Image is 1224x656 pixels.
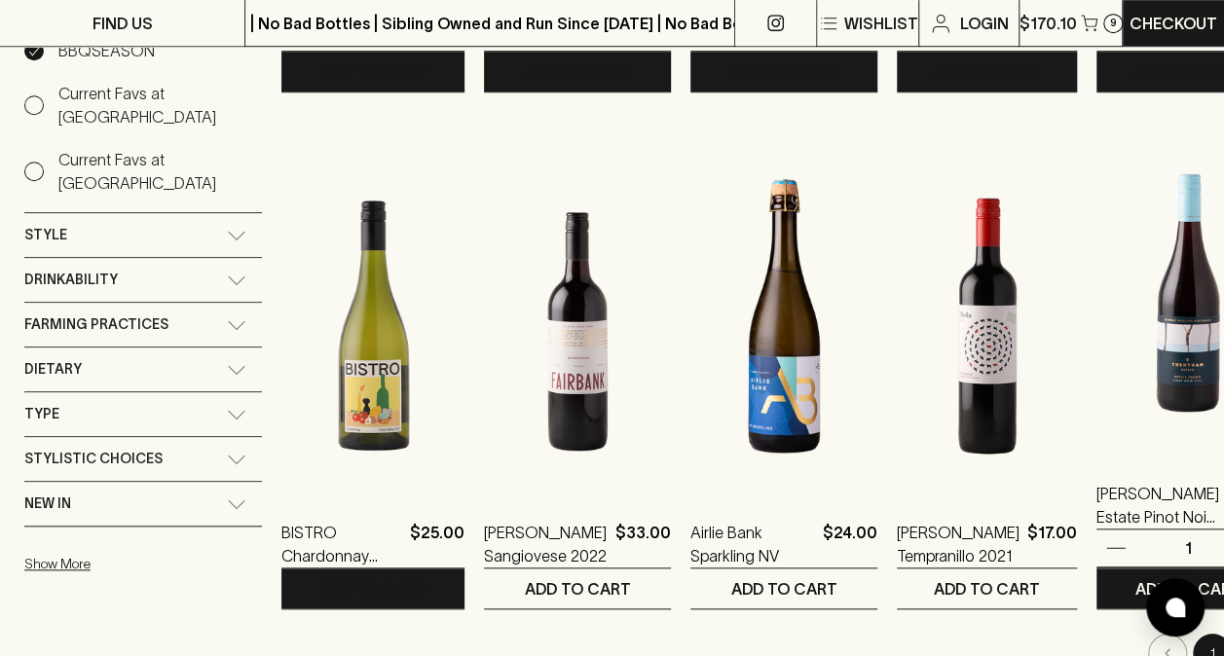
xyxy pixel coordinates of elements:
p: $33.00 [615,521,671,567]
img: Mesta Tempranillo 2021 [897,151,1077,492]
div: Drinkability [24,258,262,302]
p: $24.00 [823,521,877,567]
a: [PERSON_NAME] Tempranillo 2021 [897,521,1020,567]
span: Dietary [24,357,82,382]
a: [PERSON_NAME] Sangiovese 2022 [484,521,608,567]
div: Dietary [24,347,262,391]
img: Airlie Bank Sparkling NV [690,151,877,492]
button: ADD TO CART [484,52,671,91]
p: $170.10 [1020,12,1077,35]
img: bubble-icon [1166,598,1185,617]
button: ADD TO CART [897,52,1077,91]
div: Stylistic Choices [24,437,262,481]
button: ADD TO CART [484,568,671,608]
img: BISTRO Chardonnay 2022 [281,151,464,492]
div: Type [24,392,262,436]
p: ADD TO CART [525,577,631,601]
button: ADD TO CART [690,52,877,91]
p: Login [960,12,1009,35]
p: ADD TO CART [320,60,427,84]
span: Style [24,223,67,247]
span: Type [24,402,59,426]
p: 1 [1165,537,1211,559]
p: $25.00 [410,521,464,567]
span: Stylistic Choices [24,447,163,471]
button: ADD TO CART [281,52,464,91]
p: ADD TO CART [934,577,1040,601]
p: $17.00 [1027,521,1077,567]
a: BISTRO Chardonnay 2022 [281,521,402,567]
div: Farming Practices [24,303,262,346]
p: ADD TO CART [525,60,631,84]
p: 9 [1109,18,1116,28]
p: Current Favs at [GEOGRAPHIC_DATA] [58,82,262,128]
span: New In [24,492,71,516]
div: Style [24,213,262,257]
p: ADD TO CART [320,577,427,601]
button: ADD TO CART [897,568,1077,608]
p: Current Favs at [GEOGRAPHIC_DATA] [58,148,262,195]
a: [PERSON_NAME] Estate Pinot Noir 2022 [1096,482,1219,528]
img: Fairbank Sangiovese 2022 [484,151,671,492]
p: ADD TO CART [731,60,837,84]
p: Wishlist [844,12,918,35]
button: ADD TO CART [281,568,464,608]
a: Airlie Bank Sparkling NV [690,521,815,567]
p: ADD TO CART [731,577,837,601]
button: Show More [24,544,279,584]
p: Checkout [1130,12,1217,35]
button: ADD TO CART [690,568,877,608]
p: BBQSEASON [58,39,155,62]
span: Farming Practices [24,312,168,337]
div: New In [24,482,262,526]
p: ADD TO CART [934,60,1040,84]
p: FIND US [93,12,153,35]
span: Drinkability [24,268,118,292]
